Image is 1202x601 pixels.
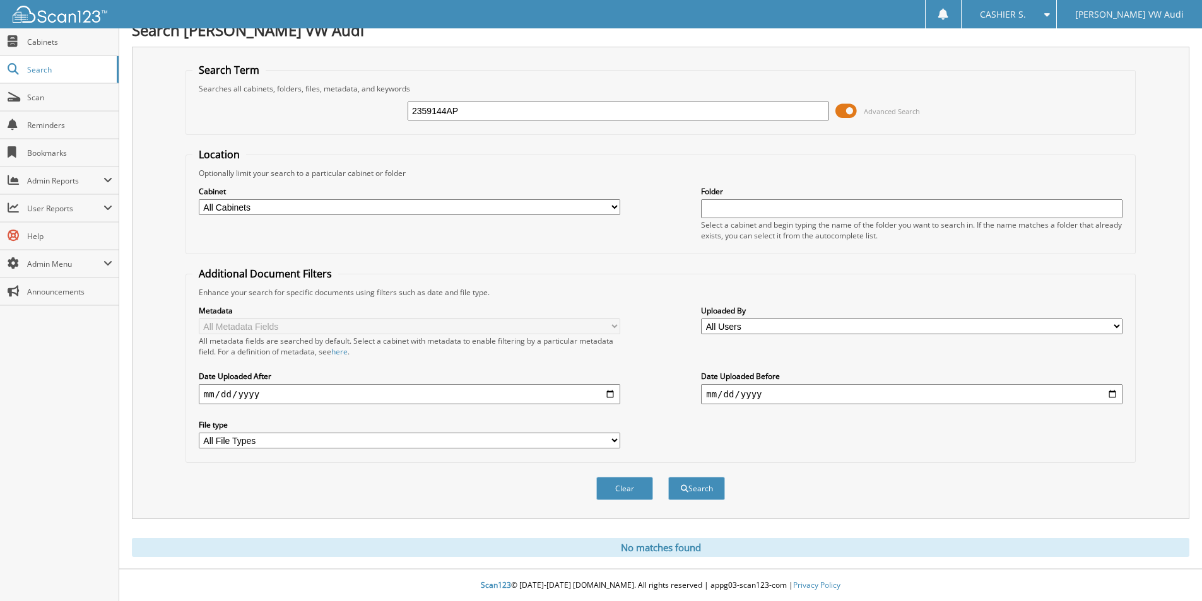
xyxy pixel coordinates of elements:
span: User Reports [27,203,103,214]
span: Admin Menu [27,259,103,269]
div: Searches all cabinets, folders, files, metadata, and keywords [192,83,1129,94]
span: Scan123 [481,580,511,590]
span: Reminders [27,120,112,131]
span: Search [27,64,110,75]
span: Help [27,231,112,242]
input: start [199,384,620,404]
span: Cabinets [27,37,112,47]
button: Clear [596,477,653,500]
label: Date Uploaded After [199,371,620,382]
div: All metadata fields are searched by default. Select a cabinet with metadata to enable filtering b... [199,336,620,357]
label: Metadata [199,305,620,316]
label: Date Uploaded Before [701,371,1122,382]
a: Privacy Policy [793,580,840,590]
div: Enhance your search for specific documents using filters such as date and file type. [192,287,1129,298]
div: © [DATE]-[DATE] [DOMAIN_NAME]. All rights reserved | appg03-scan123-com | [119,570,1202,601]
span: Admin Reports [27,175,103,186]
span: Announcements [27,286,112,297]
legend: Search Term [192,63,266,77]
label: Uploaded By [701,305,1122,316]
div: Optionally limit your search to a particular cabinet or folder [192,168,1129,178]
span: Advanced Search [864,107,920,116]
label: Cabinet [199,186,620,197]
span: Scan [27,92,112,103]
div: Select a cabinet and begin typing the name of the folder you want to search in. If the name match... [701,219,1122,241]
button: Search [668,477,725,500]
input: end [701,384,1122,404]
label: File type [199,419,620,430]
a: here [331,346,348,357]
label: Folder [701,186,1122,197]
h1: Search [PERSON_NAME] VW Audi [132,20,1189,40]
span: [PERSON_NAME] VW Audi [1075,11,1184,18]
div: No matches found [132,538,1189,557]
span: CASHIER S. [980,11,1026,18]
img: scan123-logo-white.svg [13,6,107,23]
iframe: Chat Widget [1139,540,1202,601]
legend: Additional Document Filters [192,267,338,281]
legend: Location [192,148,246,161]
span: Bookmarks [27,148,112,158]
